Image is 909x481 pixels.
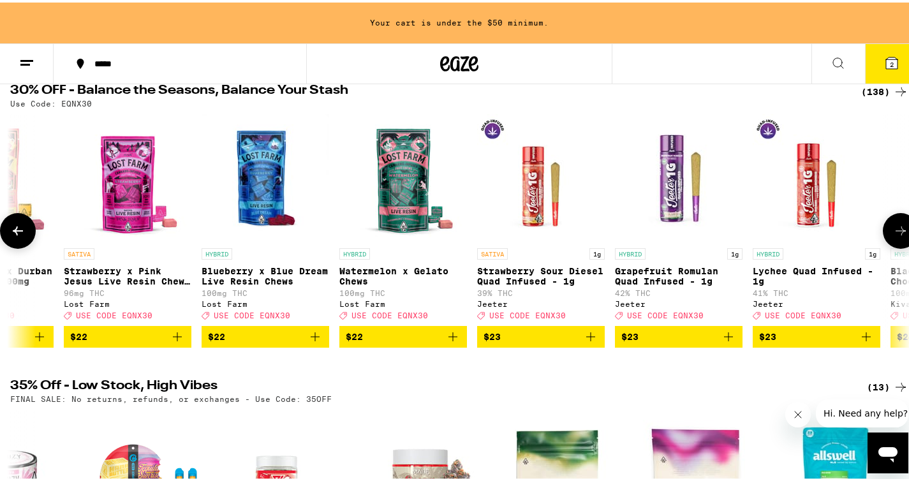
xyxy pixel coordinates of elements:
button: Add to bag [202,323,329,345]
span: USE CODE EQNX30 [765,309,841,317]
p: Strawberry Sour Diesel Quad Infused - 1g [477,263,605,284]
p: 1g [589,246,605,257]
span: USE CODE EQNX30 [627,309,704,317]
p: 96mg THC [64,286,191,295]
div: Jeeter [477,297,605,306]
a: Open page for Grapefruit Romulan Quad Infused - 1g from Jeeter [615,112,743,323]
span: $22 [208,329,225,339]
button: Add to bag [477,323,605,345]
button: Add to bag [64,323,191,345]
span: USE CODE EQNX30 [76,309,152,317]
img: Lost Farm - Watermelon x Gelato Chews [339,112,467,239]
span: USE CODE EQNX30 [214,309,290,317]
a: (138) [861,82,908,97]
a: Open page for Strawberry x Pink Jesus Live Resin Chews - 100mg from Lost Farm [64,112,191,323]
p: Grapefruit Romulan Quad Infused - 1g [615,263,743,284]
p: 42% THC [615,286,743,295]
span: 2 [890,58,894,66]
button: Add to bag [753,323,880,345]
p: HYBRID [615,246,646,257]
p: SATIVA [477,246,508,257]
p: HYBRID [339,246,370,257]
p: 1g [865,246,880,257]
div: Lost Farm [339,297,467,306]
span: USE CODE EQNX30 [489,309,566,317]
p: Lychee Quad Infused - 1g [753,263,880,284]
p: HYBRID [202,246,232,257]
div: Lost Farm [202,297,329,306]
button: Add to bag [339,323,467,345]
p: 100mg THC [339,286,467,295]
img: Jeeter - Lychee Quad Infused - 1g [753,112,880,239]
span: $23 [484,329,501,339]
div: Lost Farm [64,297,191,306]
span: USE CODE EQNX30 [351,309,428,317]
div: Jeeter [753,297,880,306]
p: 1g [727,246,743,257]
p: Blueberry x Blue Dream Live Resin Chews [202,263,329,284]
img: Jeeter - Grapefruit Romulan Quad Infused - 1g [615,112,743,239]
p: Strawberry x Pink Jesus Live Resin Chews - 100mg [64,263,191,284]
p: Use Code: EQNX30 [10,97,92,105]
p: FINAL SALE: No returns, refunds, or exchanges - Use Code: 35OFF [10,392,332,401]
button: Add to bag [615,323,743,345]
a: (13) [867,377,908,392]
img: Lost Farm - Strawberry x Pink Jesus Live Resin Chews - 100mg [64,112,191,239]
a: Open page for Lychee Quad Infused - 1g from Jeeter [753,112,880,323]
p: SATIVA [64,246,94,257]
iframe: Close message [785,399,811,425]
a: Open page for Strawberry Sour Diesel Quad Infused - 1g from Jeeter [477,112,605,323]
iframe: Message from company [816,397,908,425]
p: 41% THC [753,286,880,295]
div: Jeeter [615,297,743,306]
h2: 30% OFF - Balance the Seasons, Balance Your Stash [10,82,846,97]
h2: 35% Off - Low Stock, High Vibes [10,377,846,392]
iframe: Button to launch messaging window [868,430,908,471]
span: $23 [759,329,776,339]
span: $23 [621,329,639,339]
a: Open page for Watermelon x Gelato Chews from Lost Farm [339,112,467,323]
span: $22 [70,329,87,339]
p: HYBRID [753,246,783,257]
p: 100mg THC [202,286,329,295]
img: Lost Farm - Blueberry x Blue Dream Live Resin Chews [202,112,329,239]
img: Jeeter - Strawberry Sour Diesel Quad Infused - 1g [477,112,605,239]
span: $22 [346,329,363,339]
p: 39% THC [477,286,605,295]
p: Watermelon x Gelato Chews [339,263,467,284]
a: Open page for Blueberry x Blue Dream Live Resin Chews from Lost Farm [202,112,329,323]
